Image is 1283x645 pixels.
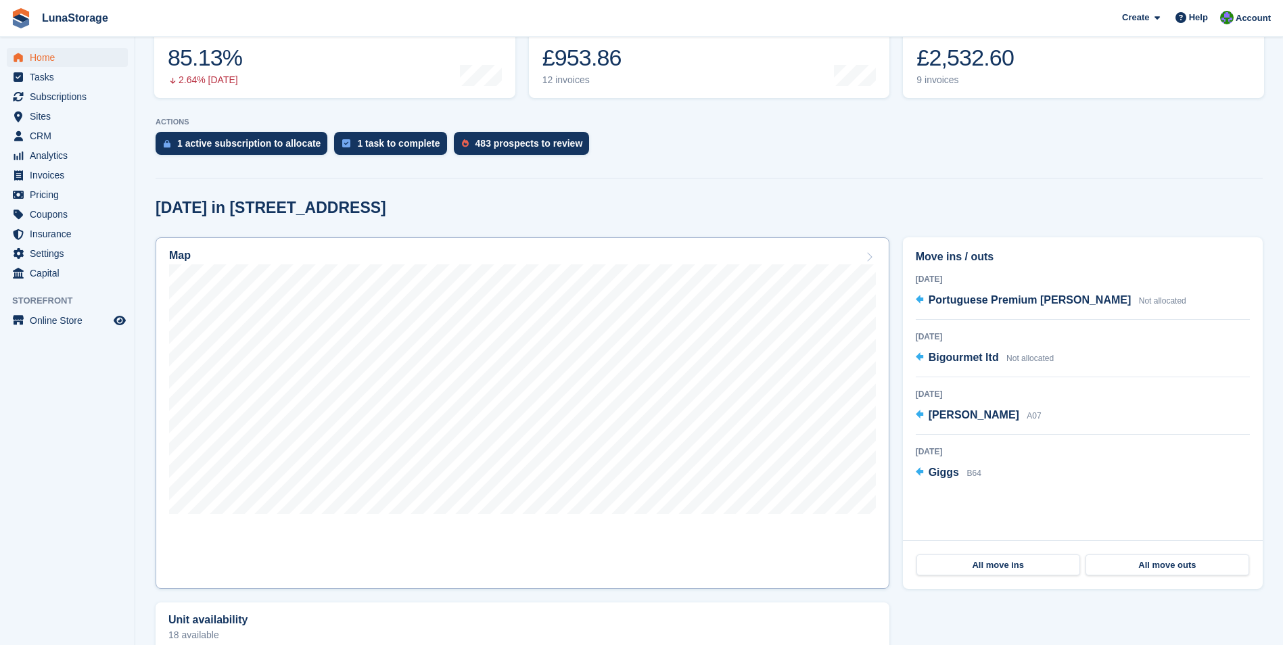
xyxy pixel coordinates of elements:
[7,146,128,165] a: menu
[462,139,469,147] img: prospect-51fa495bee0391a8d652442698ab0144808aea92771e9ea1ae160a38d050c398.svg
[1236,11,1271,25] span: Account
[1122,11,1149,24] span: Create
[357,138,440,149] div: 1 task to complete
[156,237,889,589] a: Map
[342,139,350,147] img: task-75834270c22a3079a89374b754ae025e5fb1db73e45f91037f5363f120a921f8.svg
[1006,354,1054,363] span: Not allocated
[30,107,111,126] span: Sites
[929,409,1019,421] span: [PERSON_NAME]
[30,48,111,67] span: Home
[454,132,597,162] a: 483 prospects to review
[7,166,128,185] a: menu
[7,205,128,224] a: menu
[30,311,111,330] span: Online Store
[966,469,981,478] span: B64
[30,126,111,145] span: CRM
[529,12,890,98] a: Month-to-date sales £953.86 12 invoices
[916,249,1250,265] h2: Move ins / outs
[156,118,1263,126] p: ACTIONS
[916,273,1250,285] div: [DATE]
[7,87,128,106] a: menu
[475,138,583,149] div: 483 prospects to review
[916,44,1014,72] div: £2,532.60
[156,132,334,162] a: 1 active subscription to allocate
[916,74,1014,86] div: 9 invoices
[156,199,386,217] h2: [DATE] in [STREET_ADDRESS]
[30,146,111,165] span: Analytics
[168,614,248,626] h2: Unit availability
[916,292,1186,310] a: Portuguese Premium [PERSON_NAME] Not allocated
[916,331,1250,343] div: [DATE]
[12,294,135,308] span: Storefront
[7,264,128,283] a: menu
[1027,411,1041,421] span: A07
[1086,554,1249,576] a: All move outs
[168,74,242,86] div: 2.64% [DATE]
[7,48,128,67] a: menu
[929,294,1132,306] span: Portuguese Premium [PERSON_NAME]
[37,7,114,29] a: LunaStorage
[169,249,191,262] h2: Map
[30,244,111,263] span: Settings
[1139,296,1186,306] span: Not allocated
[154,12,515,98] a: Occupancy 85.13% 2.64% [DATE]
[542,44,643,72] div: £953.86
[916,464,981,482] a: Giggs B64
[916,554,1080,576] a: All move ins
[7,126,128,145] a: menu
[334,132,453,162] a: 1 task to complete
[168,630,877,640] p: 18 available
[168,44,242,72] div: 85.13%
[929,467,959,478] span: Giggs
[929,352,999,363] span: Bigourmet ltd
[30,205,111,224] span: Coupons
[7,311,128,330] a: menu
[7,224,128,243] a: menu
[1220,11,1234,24] img: Cathal Vaughan
[112,312,128,329] a: Preview store
[1189,11,1208,24] span: Help
[30,166,111,185] span: Invoices
[30,224,111,243] span: Insurance
[30,87,111,106] span: Subscriptions
[30,68,111,87] span: Tasks
[177,138,321,149] div: 1 active subscription to allocate
[7,107,128,126] a: menu
[916,350,1054,367] a: Bigourmet ltd Not allocated
[11,8,31,28] img: stora-icon-8386f47178a22dfd0bd8f6a31ec36ba5ce8667c1dd55bd0f319d3a0aa187defe.svg
[30,185,111,204] span: Pricing
[916,407,1042,425] a: [PERSON_NAME] A07
[7,185,128,204] a: menu
[164,139,170,148] img: active_subscription_to_allocate_icon-d502201f5373d7db506a760aba3b589e785aa758c864c3986d89f69b8ff3...
[7,68,128,87] a: menu
[916,446,1250,458] div: [DATE]
[916,388,1250,400] div: [DATE]
[542,74,643,86] div: 12 invoices
[7,244,128,263] a: menu
[903,12,1264,98] a: Awaiting payment £2,532.60 9 invoices
[30,264,111,283] span: Capital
